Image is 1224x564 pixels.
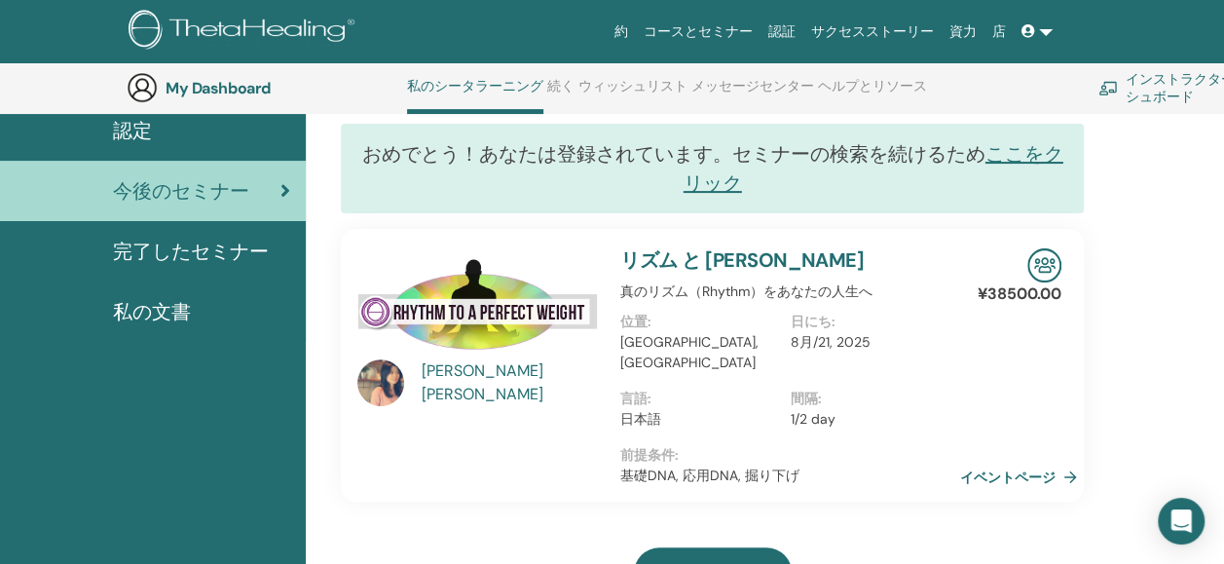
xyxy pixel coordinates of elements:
[620,247,864,273] a: リズム と [PERSON_NAME]
[620,409,778,430] p: 日本語
[620,282,960,302] p: 真のリズム（Rhythm）をあなたの人生へ
[357,359,404,406] img: default.jpg
[620,445,960,466] p: 前提条件 :
[129,10,361,54] img: logo.png
[791,389,948,409] p: 間隔 :
[684,141,1063,196] a: ここをクリック
[620,466,960,486] p: 基礎DNA, 応用DNA, 掘り下げ
[942,14,984,50] a: 資力
[984,14,1014,50] a: 店
[620,332,778,373] p: [GEOGRAPHIC_DATA], [GEOGRAPHIC_DATA]
[636,14,760,50] a: コースとセミナー
[547,78,575,109] a: 続く
[960,463,1085,492] a: イベントページ
[607,14,636,50] a: 約
[1098,81,1118,95] img: chalkboard-teacher.svg
[620,312,778,332] p: 位置 :
[818,78,927,109] a: ヘルプとリソース
[578,78,687,109] a: ウィッシュリスト
[166,79,360,97] h3: My Dashboard
[791,332,948,353] p: 8月/21, 2025
[803,14,942,50] a: サクセスストーリー
[691,78,814,109] a: メッセージセンター
[1158,498,1205,545] div: Open Intercom Messenger
[127,72,158,103] img: generic-user-icon.jpg
[760,14,803,50] a: 認証
[113,237,269,266] span: 完了したセミナー
[357,248,597,365] img: リズム
[1027,248,1061,282] img: In-Person Seminar
[341,124,1084,213] div: おめでとう！あなたは登録されています。セミナーの検索を続けるため
[113,116,152,145] span: 認定
[113,176,249,206] span: 今後のセミナー
[407,78,543,114] a: 私のシータラーニング
[422,359,602,406] a: [PERSON_NAME] [PERSON_NAME]
[791,312,948,332] p: 日にち :
[113,297,191,326] span: 私の文書
[791,409,948,430] p: 1/2 day
[620,389,778,409] p: 言語 :
[978,282,1061,306] p: ¥38500.00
